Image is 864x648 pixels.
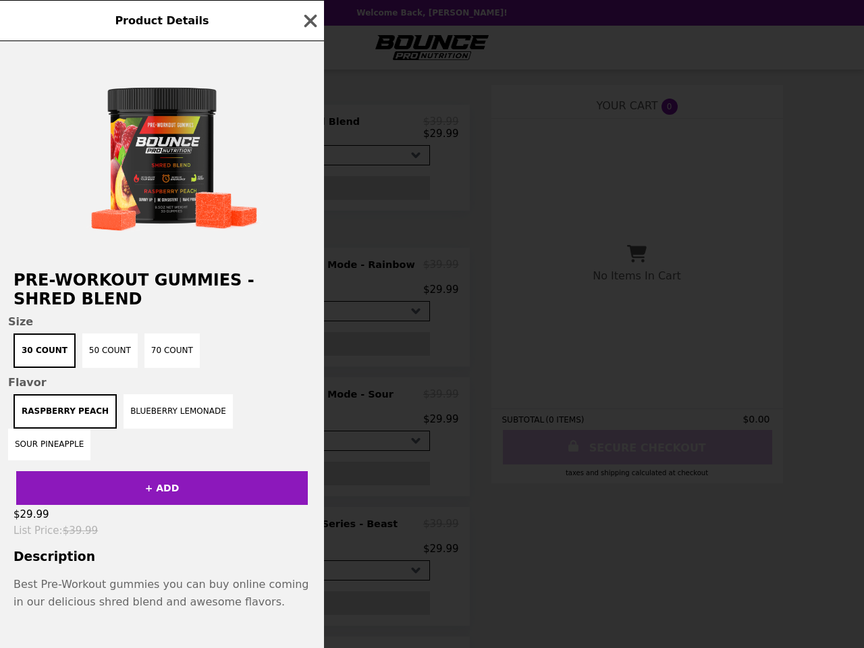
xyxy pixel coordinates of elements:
[8,315,316,328] span: Size
[13,576,310,610] p: Best Pre-Workout gummies you can buy online coming in our delicious shred blend and awesome flavors.
[124,394,233,429] button: BlueBerry Lemonade
[8,376,316,389] span: Flavor
[16,471,308,505] button: + ADD
[13,333,76,368] button: 30 count
[82,333,138,368] button: 50 count
[8,429,90,460] button: Sour Pineapple
[115,14,209,27] span: Product Details
[61,55,263,257] img: 30 count / Raspberry Peach
[63,524,99,537] span: $39.99
[144,333,200,368] button: 70 count
[13,394,117,429] button: Raspberry Peach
